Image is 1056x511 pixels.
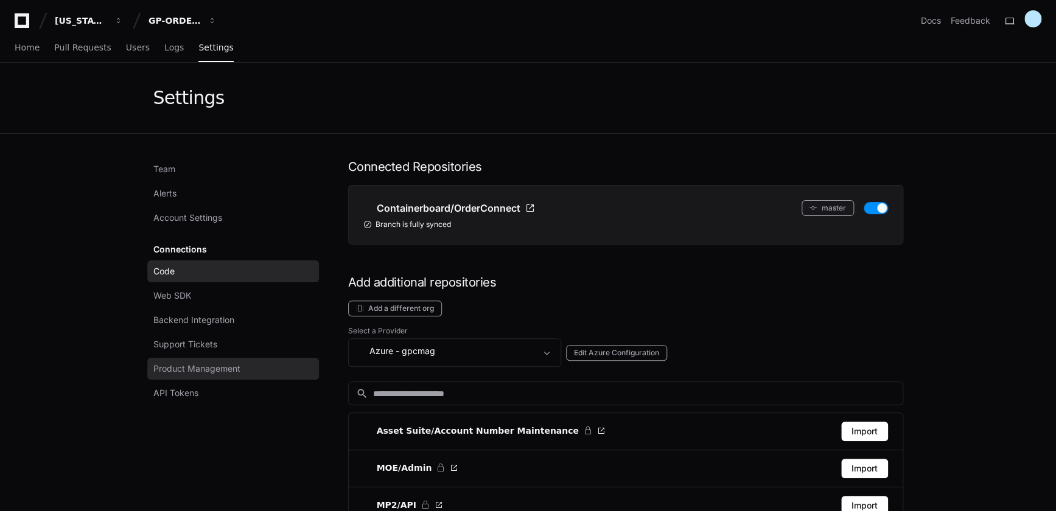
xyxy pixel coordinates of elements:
[363,220,888,229] div: Branch is fully synced
[198,34,233,62] a: Settings
[348,301,442,316] button: Add a different org
[147,333,319,355] a: Support Tickets
[198,44,233,51] span: Settings
[153,163,175,175] span: Team
[377,201,520,215] span: Containerboard/OrderConnect
[147,382,319,404] a: API Tokens
[921,15,941,27] a: Docs
[153,338,217,350] span: Support Tickets
[363,423,606,438] a: Asset Suite/Account Number Maintenance
[147,285,319,307] a: Web SDK
[147,182,319,204] a: Alerts
[377,462,432,474] span: MOE/Admin
[153,187,177,200] span: Alerts
[566,345,667,361] button: Edit Azure Configuration
[149,15,201,27] div: GP-ORDERCONNECT
[15,44,40,51] span: Home
[126,34,150,62] a: Users
[147,309,319,331] a: Backend Integration
[147,207,319,229] a: Account Settings
[153,290,191,302] span: Web SDK
[396,345,435,357] span: - gpcmag
[153,212,222,224] span: Account Settings
[147,358,319,380] a: Product Management
[15,34,40,62] a: Home
[363,461,459,475] a: MOE/Admin
[147,158,319,180] a: Team
[951,15,990,27] button: Feedback
[841,459,888,478] button: Import
[147,260,319,282] a: Code
[164,34,184,62] a: Logs
[144,10,222,32] button: GP-ORDERCONNECT
[841,422,888,441] button: Import
[153,363,240,375] span: Product Management
[54,44,111,51] span: Pull Requests
[164,44,184,51] span: Logs
[153,87,225,109] div: Settings
[153,387,198,399] span: API Tokens
[363,200,535,216] a: Containerboard/OrderConnect
[356,344,536,358] div: Azure
[348,274,903,291] h1: Add additional repositories
[55,15,107,27] div: [US_STATE] Pacific
[348,326,903,336] label: Select a Provider
[802,200,854,216] button: master
[153,314,234,326] span: Backend Integration
[54,34,111,62] a: Pull Requests
[50,10,128,32] button: [US_STATE] Pacific
[377,425,579,437] span: Asset Suite/Account Number Maintenance
[126,44,150,51] span: Users
[377,499,416,511] span: MP2/API
[153,265,175,277] span: Code
[356,388,368,400] mat-icon: search
[348,158,903,175] h1: Connected Repositories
